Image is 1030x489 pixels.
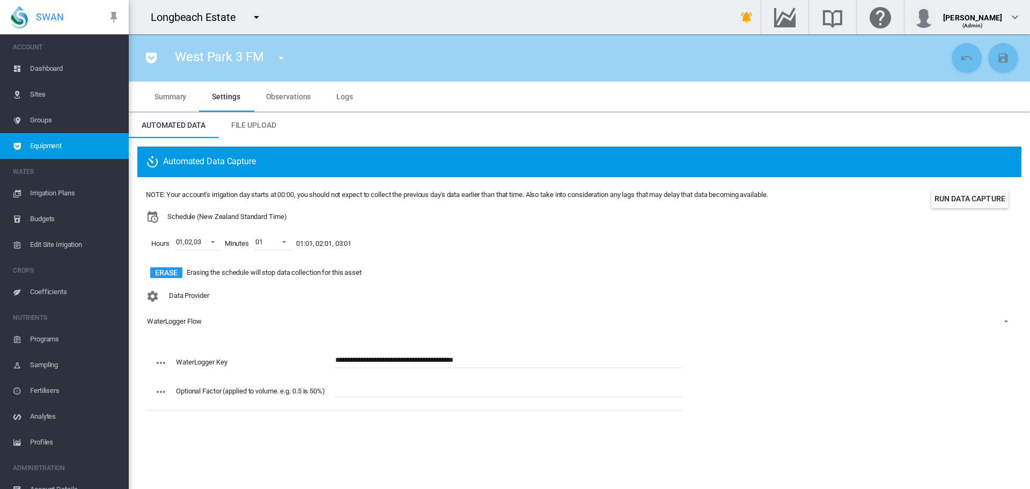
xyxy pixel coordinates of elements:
[30,429,120,455] span: Profiles
[30,279,120,305] span: Coefficients
[150,267,182,278] button: Erase
[336,92,353,101] span: Logs
[30,133,120,159] span: Equipment
[740,11,753,24] md-icon: icon-bell-ring
[107,11,120,24] md-icon: icon-pin
[270,47,292,69] button: icon-menu-down
[13,163,120,180] span: WATER
[167,212,286,222] span: Schedule (New Zealand Standard Time)
[146,313,1013,330] md-select: Configuration: WaterLogger Flow
[943,8,1002,19] div: [PERSON_NAME]
[988,43,1018,73] button: Save Changes
[962,23,983,28] span: (Admin)
[255,238,263,246] div: 01
[13,262,120,279] span: CROPS
[13,459,120,477] span: ADMINISTRATION
[30,107,120,133] span: Groups
[146,156,256,169] span: Automated Data Capture
[30,352,120,378] span: Sampling
[194,237,201,247] div: 03
[1009,11,1021,24] md-icon: icon-chevron-down
[154,385,167,398] md-icon: icon-dots-horizontal
[146,290,159,303] md-icon: icon-cog
[867,11,893,24] md-icon: Click here for help
[146,233,175,254] span: Hours
[30,82,120,107] span: Sites
[30,232,120,258] span: Edit Site Irrigation
[187,268,362,278] span: Erasing the schedule will stop data collection for this asset
[176,387,325,395] label: Optional Factor (applied to volume. e.g. 0.5 is 50%)
[13,39,120,56] span: ACCOUNT
[997,52,1010,64] md-icon: icon-content-save
[151,10,245,25] div: Longbeach Estate
[931,189,1009,208] button: Run Data Capture
[142,121,205,129] span: Automated Data
[246,6,267,28] button: icon-menu-down
[820,11,845,24] md-icon: Search the knowledge base
[30,326,120,352] span: Programs
[219,233,254,254] span: Minutes
[145,52,158,64] md-icon: icon-pocket
[11,6,28,28] img: SWAN-Landscape-Logo-Colour-drop.png
[30,56,120,82] span: Dashboard
[175,49,264,64] span: West Park 3 FM
[250,11,263,24] md-icon: icon-menu-down
[291,233,357,254] span: 01:01, 02:01, 03:01
[913,6,935,28] img: profile.jpg
[185,237,192,247] div: 02
[13,309,120,326] span: NUTRIENTS
[231,121,276,129] span: File Upload
[141,47,162,69] button: icon-pocket
[146,190,768,200] div: NOTE: Your account's irrigation day starts at 00:00, you should not expect to collect the previou...
[30,206,120,232] span: Budgets
[30,180,120,206] span: Irrigation Plans
[147,317,201,325] div: WaterLogger Flow
[176,237,183,247] div: 01
[266,92,311,101] span: Observations
[176,358,227,366] label: WaterLogger Key
[30,404,120,429] span: Analytes
[176,237,201,247] span: , ,
[952,43,982,73] button: Cancel Changes
[30,378,120,404] span: Fertilisers
[146,156,163,169] md-icon: icon-camera-timer
[736,6,757,28] button: icon-bell-ring
[154,92,186,101] span: Summary
[36,10,64,24] span: SWAN
[169,292,209,300] span: Data Provider
[275,52,288,64] md-icon: icon-menu-down
[960,52,973,64] md-icon: icon-undo
[212,92,240,101] span: Settings
[772,11,798,24] md-icon: Go to the Data Hub
[146,210,159,223] md-icon: icon-calendar-clock
[154,356,167,369] md-icon: icon-dots-horizontal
